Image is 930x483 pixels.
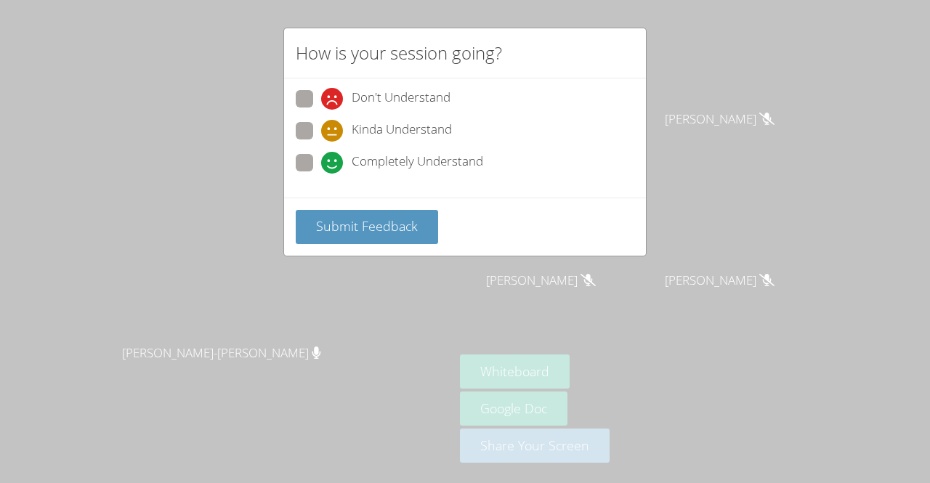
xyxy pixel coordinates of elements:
[296,40,502,66] h2: How is your session going?
[352,152,483,174] span: Completely Understand
[316,217,418,235] span: Submit Feedback
[352,120,452,142] span: Kinda Understand
[296,210,438,244] button: Submit Feedback
[352,88,450,110] span: Don't Understand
